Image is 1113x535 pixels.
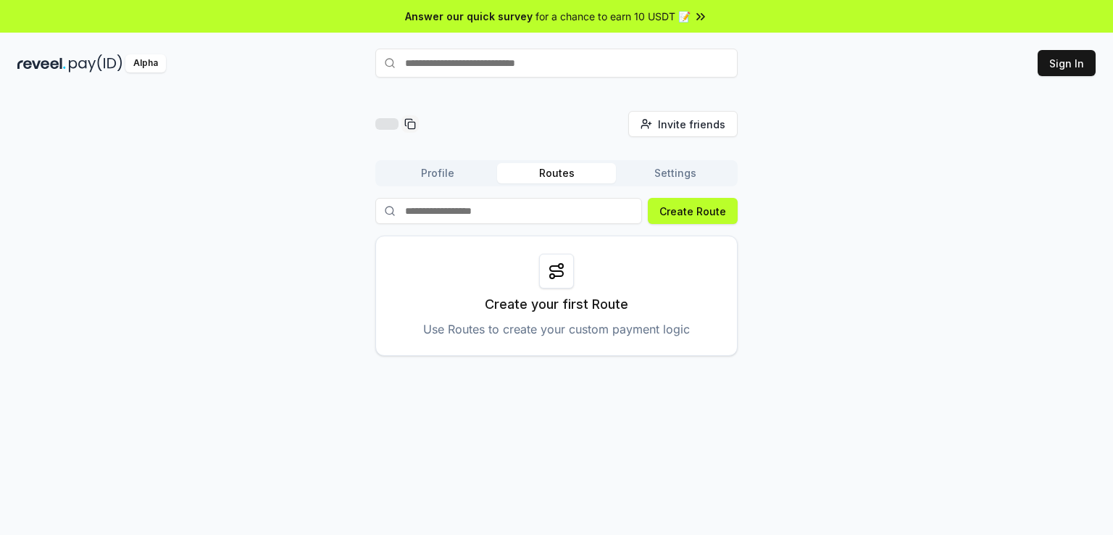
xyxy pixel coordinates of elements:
button: Invite friends [628,111,738,137]
span: Invite friends [658,117,725,132]
button: Profile [378,163,497,183]
button: Sign In [1038,50,1096,76]
p: Use Routes to create your custom payment logic [423,320,690,338]
button: Create Route [648,198,738,224]
img: pay_id [69,54,122,72]
button: Settings [616,163,735,183]
img: reveel_dark [17,54,66,72]
p: Create your first Route [485,294,628,315]
button: Routes [497,163,616,183]
span: for a chance to earn 10 USDT 📝 [535,9,691,24]
span: Answer our quick survey [405,9,533,24]
div: Alpha [125,54,166,72]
